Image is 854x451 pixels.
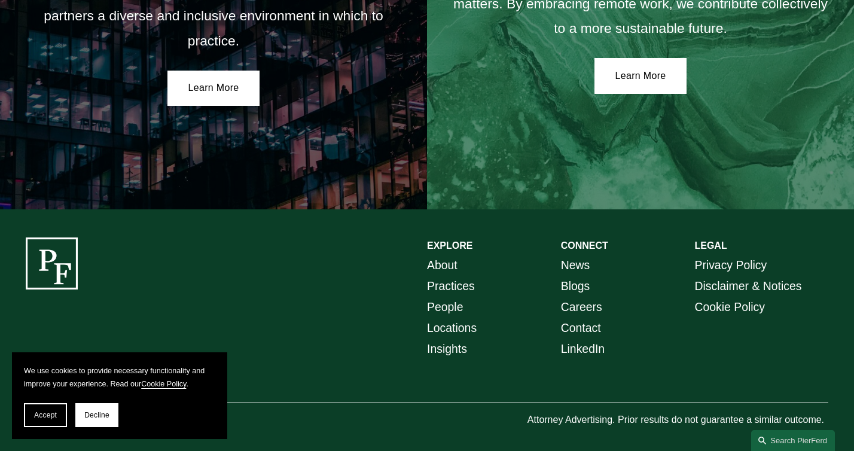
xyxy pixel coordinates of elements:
span: Accept [34,411,57,419]
a: Blogs [561,276,590,297]
a: Careers [561,297,602,318]
p: We use cookies to provide necessary functionality and improve your experience. Read our . [24,364,215,391]
a: News [561,255,590,276]
strong: CONNECT [561,240,608,251]
button: Decline [75,403,118,427]
a: About [427,255,457,276]
a: Disclaimer & Notices [694,276,801,297]
button: Accept [24,403,67,427]
a: Insights [427,339,467,359]
strong: EXPLORE [427,240,472,251]
a: Locations [427,318,477,339]
a: Contact [561,318,601,339]
a: Learn More [594,58,687,94]
a: Cookie Policy [141,380,186,388]
p: Attorney Advertising. Prior results do not guarantee a similar outcome. [527,412,828,429]
a: Cookie Policy [694,297,765,318]
a: Search this site [751,430,835,451]
span: Decline [84,411,109,419]
a: Privacy Policy [694,255,767,276]
a: People [427,297,463,318]
a: Practices [427,276,475,297]
a: Learn More [167,71,260,106]
strong: LEGAL [694,240,727,251]
section: Cookie banner [12,352,227,439]
a: LinkedIn [561,339,605,359]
